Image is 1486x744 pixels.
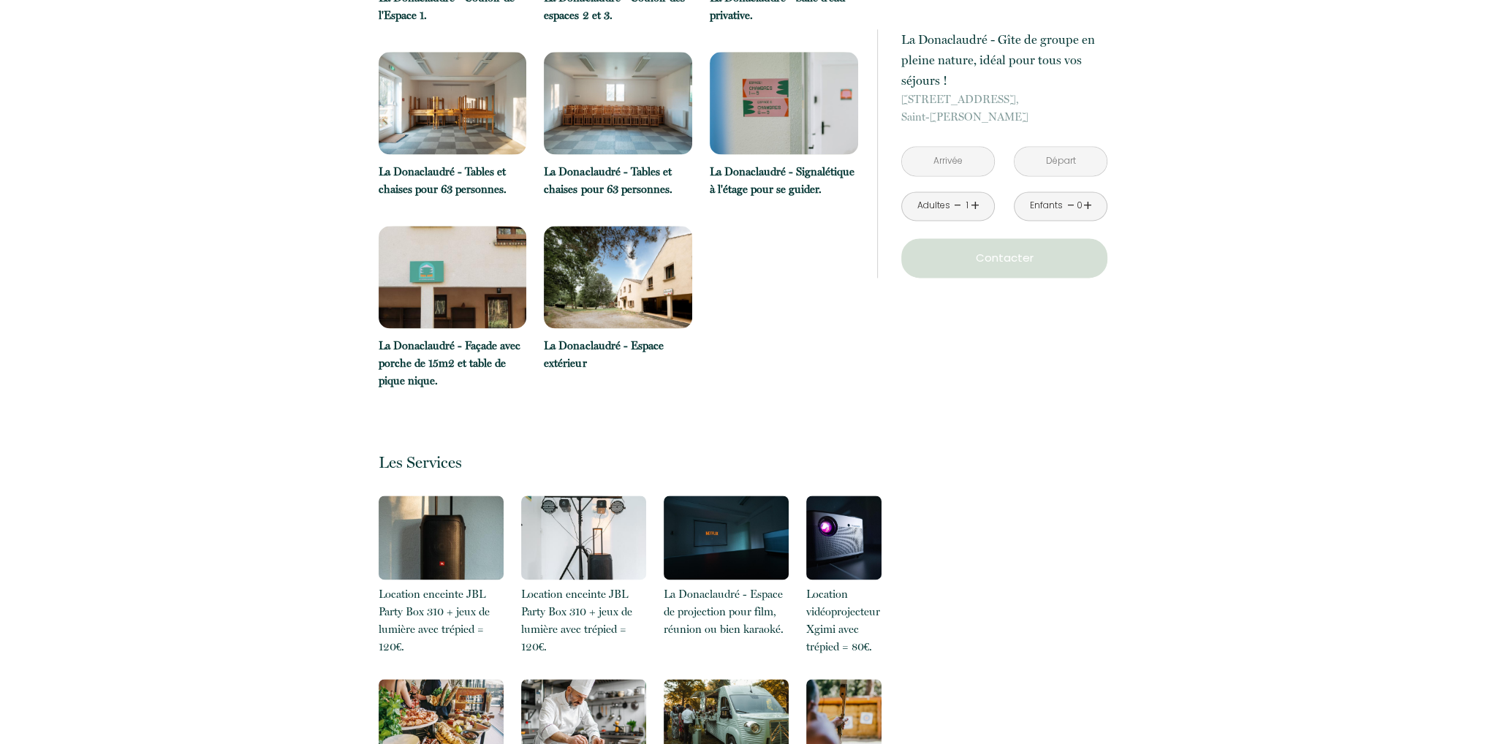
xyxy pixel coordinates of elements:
[906,249,1102,267] p: Contacter
[1015,147,1107,175] input: Départ
[664,585,789,638] p: La Donaclaudré - Espace de projection pour film, réunion ou bien karaoké.
[710,163,858,198] p: La Donaclaudré - Signalétique à l'étage pour se guider.
[902,147,994,175] input: Arrivée
[806,585,882,656] p: Location vidéoprojecteur Xgimi avec trépied = 80€.
[664,496,789,580] img: 17380009292195.jpg
[917,199,949,213] div: Adultes
[379,452,858,472] p: Les Services
[544,226,692,328] img: 1739284783144.jpg
[379,52,527,154] img: 17392851798163.jpg
[901,91,1107,126] p: Saint-[PERSON_NAME]
[901,91,1107,108] span: [STREET_ADDRESS],
[901,238,1107,278] button: Contacter
[1083,194,1092,217] a: +
[379,337,527,390] p: La Donaclaudré - Façade avec porche de 15m2 et table de pique nique.
[521,496,646,580] img: 17392853533931.jpg
[1066,194,1074,217] a: -
[544,52,692,154] img: 17392851820626.jpg
[379,585,504,656] p: Location enceinte JBL Party Box 310 + jeux de lumière avec trépied = 120€.
[379,496,504,580] img: 17380009197854.jpg
[963,199,971,213] div: 1
[710,52,858,154] img: 173928488027.jpg
[544,337,692,372] p: La Donaclaudré - Espace extérieur
[971,194,979,217] a: +
[379,226,527,328] img: 17392848627819.jpg
[954,194,962,217] a: -
[379,163,527,198] p: La Donaclaudré - Tables et chaises pour 63 personnes.
[1076,199,1083,213] div: 0
[521,585,646,656] p: Location enceinte JBL Party Box 310 + jeux de lumière avec trépied = 120€.
[806,496,882,580] img: 17380009313178.jpg
[901,29,1107,91] p: La Donaclaudré - Gîte de groupe en pleine nature, idéal pour tous vos séjours !
[1030,199,1063,213] div: Enfants
[544,163,692,198] p: La Donaclaudré - Tables et chaises pour 63 personnes.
